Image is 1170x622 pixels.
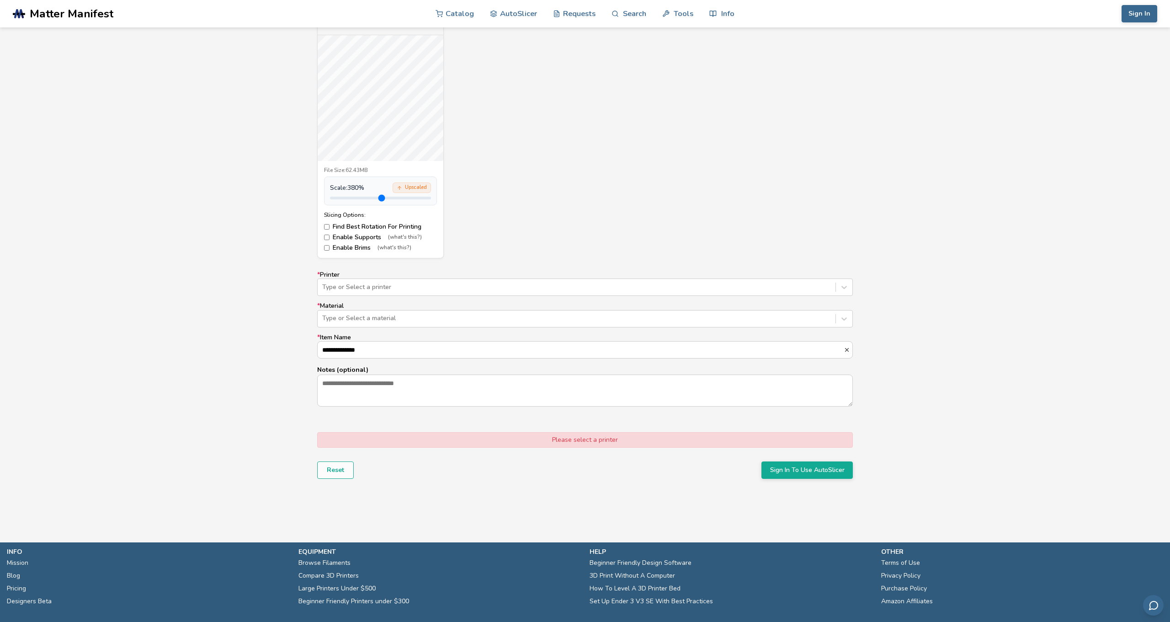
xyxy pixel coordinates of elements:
[317,461,354,479] button: Reset
[378,245,411,251] span: (what's this?)
[590,557,691,569] a: Beginner Friendly Design Software
[844,347,852,353] button: *Item Name
[324,244,437,252] label: Enable Brims
[317,334,853,359] label: Item Name
[298,582,376,595] a: Large Printers Under $500
[7,569,20,582] a: Blog
[590,547,872,557] p: help
[324,245,330,251] input: Enable Brims(what's this?)
[881,582,927,595] a: Purchase Policy
[30,7,113,20] span: Matter Manifest
[393,182,431,193] div: Upscaled
[324,212,437,218] div: Slicing Options:
[881,595,933,608] a: Amazon Affiliates
[590,569,675,582] a: 3D Print Without A Computer
[881,557,920,569] a: Terms of Use
[322,315,324,322] input: *MaterialType or Select a material
[324,235,330,240] input: Enable Supports(what's this?)
[317,302,853,327] label: Material
[298,557,351,569] a: Browse Filaments
[322,284,324,291] input: *PrinterType or Select a printer
[317,365,853,375] p: Notes (optional)
[7,557,28,569] a: Mission
[7,582,26,595] a: Pricing
[324,223,437,231] label: Find Best Rotation For Printing
[324,224,330,230] input: Find Best Rotation For Printing
[881,569,920,582] a: Privacy Policy
[317,432,853,448] div: Please select a printer
[298,547,581,557] p: equipment
[590,595,713,608] a: Set Up Ender 3 V3 SE With Best Practices
[590,582,681,595] a: How To Level A 3D Printer Bed
[318,375,852,406] textarea: Notes (optional)
[7,547,289,557] p: info
[317,271,853,296] label: Printer
[388,234,422,241] span: (what's this?)
[298,569,359,582] a: Compare 3D Printers
[1122,5,1157,22] button: Sign In
[298,595,409,608] a: Beginner Friendly Printers under $300
[7,595,52,608] a: Designers Beta
[324,167,437,174] div: File Size: 62.43MB
[881,547,1164,557] p: other
[761,461,853,479] button: Sign In To Use AutoSlicer
[1143,595,1164,616] button: Send feedback via email
[318,342,844,358] input: *Item Name
[330,184,364,192] span: Scale: 380 %
[324,234,437,241] label: Enable Supports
